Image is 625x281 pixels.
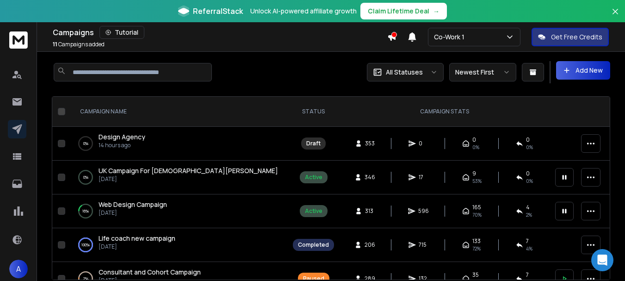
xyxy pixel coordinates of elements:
[83,139,88,148] p: 0 %
[433,6,439,16] span: →
[99,234,175,243] span: Life coach new campaign
[532,28,609,46] button: Get Free Credits
[81,240,90,250] p: 100 %
[365,174,375,181] span: 346
[99,132,145,142] a: Design Agency
[99,166,278,175] a: UK Campaign For [DEMOGRAPHIC_DATA][PERSON_NAME]
[526,271,529,279] span: 7
[609,6,621,28] button: Close banner
[365,207,374,215] span: 313
[556,61,610,80] button: Add New
[69,97,287,127] th: CAMPAIGN NAME
[419,174,428,181] span: 17
[472,170,476,177] span: 9
[69,161,287,194] td: 0%UK Campaign For [DEMOGRAPHIC_DATA][PERSON_NAME][DATE]
[526,144,533,151] span: 0%
[472,245,481,252] span: 72 %
[298,241,329,249] div: Completed
[99,200,167,209] a: Web Design Campaign
[82,206,89,216] p: 16 %
[83,173,88,182] p: 0 %
[472,177,482,185] span: 53 %
[340,97,550,127] th: CAMPAIGN STATS
[526,170,530,177] span: 0
[472,211,482,219] span: 70 %
[53,26,387,39] div: Campaigns
[434,32,468,42] p: Co-Work 1
[365,140,375,147] span: 353
[526,237,529,245] span: 7
[305,174,322,181] div: Active
[526,245,532,252] span: 4 %
[419,140,428,147] span: 0
[99,268,201,276] span: Consultant and Cohort Campaign
[591,249,613,271] div: Open Intercom Messenger
[472,204,481,211] span: 165
[99,209,167,217] p: [DATE]
[69,228,287,262] td: 100%Life coach new campaign[DATE]
[365,241,375,249] span: 206
[99,175,278,183] p: [DATE]
[526,136,530,144] span: 0
[360,3,447,19] button: Claim Lifetime Deal→
[526,177,533,185] span: 0 %
[551,32,602,42] p: Get Free Credits
[472,271,479,279] span: 35
[386,68,423,77] p: All Statuses
[69,127,287,161] td: 0%Design Agency14 hours ago
[99,132,145,141] span: Design Agency
[53,40,57,48] span: 11
[193,6,243,17] span: ReferralStack
[99,142,145,149] p: 14 hours ago
[418,207,429,215] span: 596
[53,41,105,48] p: Campaigns added
[472,237,481,245] span: 133
[306,140,321,147] div: Draft
[419,241,428,249] span: 715
[472,144,479,151] span: 0%
[250,6,357,16] p: Unlock AI-powered affiliate growth
[305,207,322,215] div: Active
[69,194,287,228] td: 16%Web Design Campaign[DATE]
[9,260,28,278] button: A
[472,136,476,144] span: 0
[99,234,175,243] a: Life coach new campaign
[526,211,532,219] span: 2 %
[99,26,144,39] button: Tutorial
[449,63,516,81] button: Newest First
[526,204,530,211] span: 4
[287,97,340,127] th: STATUS
[99,243,175,250] p: [DATE]
[99,268,201,277] a: Consultant and Cohort Campaign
